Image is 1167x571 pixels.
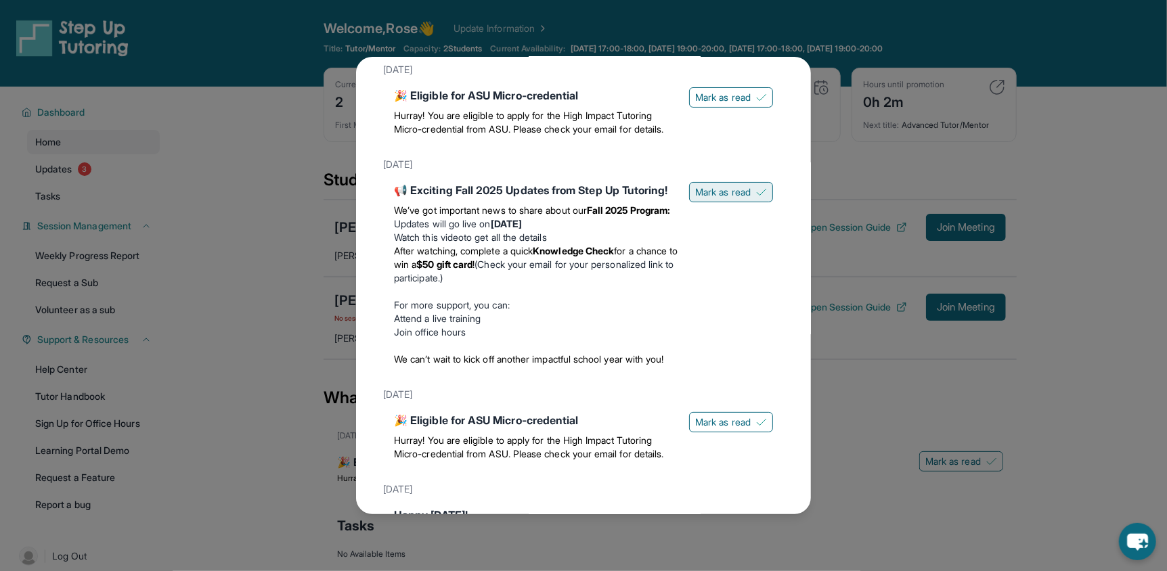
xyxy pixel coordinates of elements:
button: chat-button [1119,523,1156,560]
span: After watching, complete a quick [394,245,533,256]
a: Watch this video [394,231,464,243]
span: We’ve got important news to share about our [394,204,587,216]
li: (Check your email for your personalized link to participate.) [394,244,678,285]
span: Mark as read [695,415,751,429]
img: Mark as read [756,417,767,428]
a: Attend a live training [394,313,481,324]
img: Mark as read [756,187,767,198]
span: ! [472,258,475,270]
div: [DATE] [383,382,784,407]
span: We can’t wait to kick off another impactful school year with you! [394,353,664,365]
span: Mark as read [695,91,751,104]
strong: Fall 2025 Program: [587,204,670,216]
strong: $50 gift card [416,258,472,270]
div: 🎉 Eligible for ASU Micro-credential [394,412,678,428]
span: Mark as read [695,185,751,199]
li: to get all the details [394,231,678,244]
strong: Knowledge Check [533,245,614,256]
div: 📢 Exciting Fall 2025 Updates from Step Up Tutoring! [394,182,678,198]
strong: [DATE] [491,218,522,229]
button: Mark as read [689,412,773,432]
button: Mark as read [689,87,773,108]
p: For more support, you can: [394,298,678,312]
img: Mark as read [756,92,767,103]
div: [DATE] [383,152,784,177]
button: Mark as read [689,182,773,202]
span: Hurray! You are eligible to apply for the High Impact Tutoring Micro-credential from ASU. Please ... [394,110,663,135]
div: Happy [DATE]! [394,507,773,523]
span: Hurray! You are eligible to apply for the High Impact Tutoring Micro-credential from ASU. Please ... [394,434,663,459]
div: [DATE] [383,58,784,82]
li: Updates will go live on [394,217,678,231]
div: 🎉 Eligible for ASU Micro-credential [394,87,678,104]
a: Join office hours [394,326,466,338]
div: [DATE] [383,477,784,501]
